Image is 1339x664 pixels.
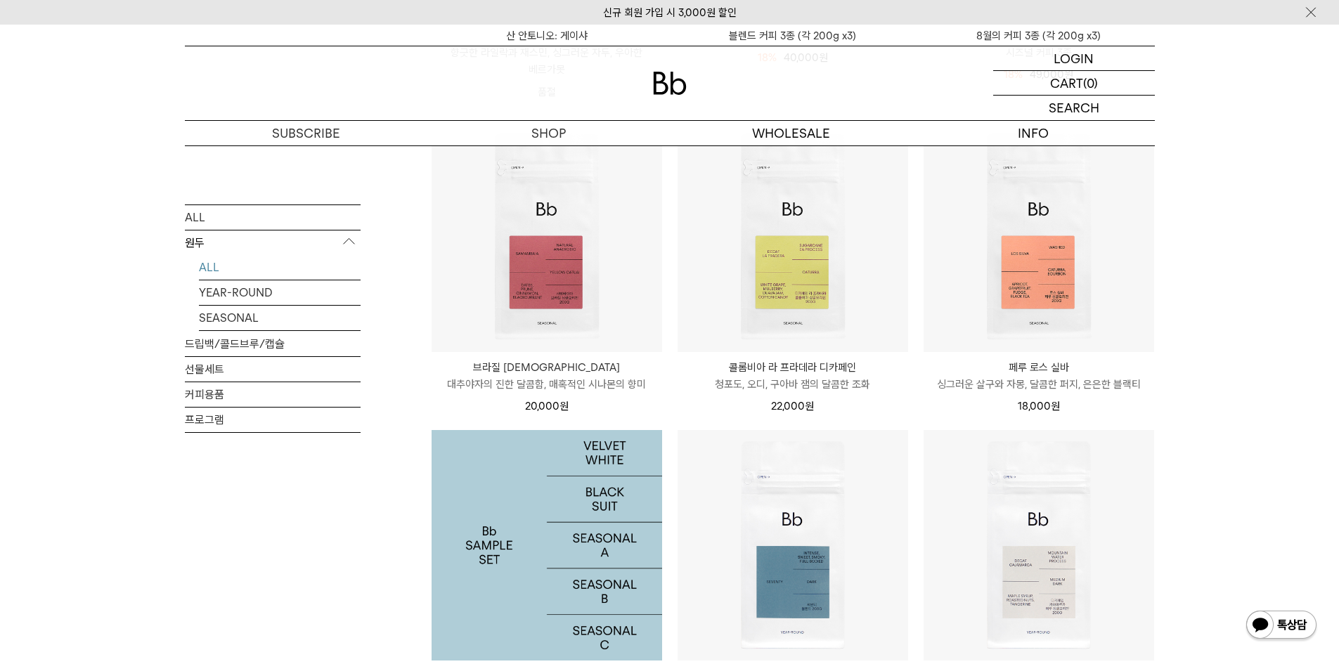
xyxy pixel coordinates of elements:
a: SHOP [427,121,670,145]
a: 커피용품 [185,382,361,406]
img: 콜롬비아 라 프라데라 디카페인 [678,122,908,352]
a: Bb 샘플 세트 [432,430,662,660]
p: 원두 [185,230,361,255]
a: ALL [185,204,361,229]
img: 로고 [653,72,687,95]
p: 싱그러운 살구와 자몽, 달콤한 퍼지, 은은한 블랙티 [924,376,1154,393]
a: 선물세트 [185,356,361,381]
a: 드립백/콜드브루/캡슐 [185,331,361,356]
p: 브라질 [DEMOGRAPHIC_DATA] [432,359,662,376]
p: 콜롬비아 라 프라데라 디카페인 [678,359,908,376]
span: 22,000 [771,400,814,412]
span: 18,000 [1018,400,1060,412]
p: INFO [912,121,1155,145]
img: 페루 로스 실바 [924,122,1154,352]
img: 브라질 사맘바이아 [432,122,662,352]
a: SUBSCRIBE [185,121,427,145]
span: 20,000 [525,400,569,412]
p: 대추야자의 진한 달콤함, 매혹적인 시나몬의 향미 [432,376,662,393]
a: LOGIN [993,46,1155,71]
img: 1000000330_add2_017.jpg [432,430,662,660]
a: 콜롬비아 라 프라데라 디카페인 청포도, 오디, 구아바 잼의 달콤한 조화 [678,359,908,393]
p: WHOLESALE [670,121,912,145]
p: CART [1050,71,1083,95]
p: 페루 로스 실바 [924,359,1154,376]
p: 청포도, 오디, 구아바 잼의 달콤한 조화 [678,376,908,393]
a: YEAR-ROUND [199,280,361,304]
a: ALL [199,254,361,279]
span: 원 [559,400,569,412]
a: 프로그램 [185,407,361,431]
img: 카카오톡 채널 1:1 채팅 버튼 [1245,609,1318,643]
span: 원 [1051,400,1060,412]
a: 브라질 [DEMOGRAPHIC_DATA] 대추야자의 진한 달콤함, 매혹적인 시나몬의 향미 [432,359,662,393]
a: SEASONAL [199,305,361,330]
img: 페루 디카페인 [924,430,1154,660]
a: 신규 회원 가입 시 3,000원 할인 [603,6,737,19]
a: CART (0) [993,71,1155,96]
img: 세븐티 [678,430,908,660]
p: (0) [1083,71,1098,95]
p: LOGIN [1054,46,1094,70]
p: SEARCH [1049,96,1099,120]
span: 원 [805,400,814,412]
a: 페루 로스 실바 싱그러운 살구와 자몽, 달콤한 퍼지, 은은한 블랙티 [924,359,1154,393]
